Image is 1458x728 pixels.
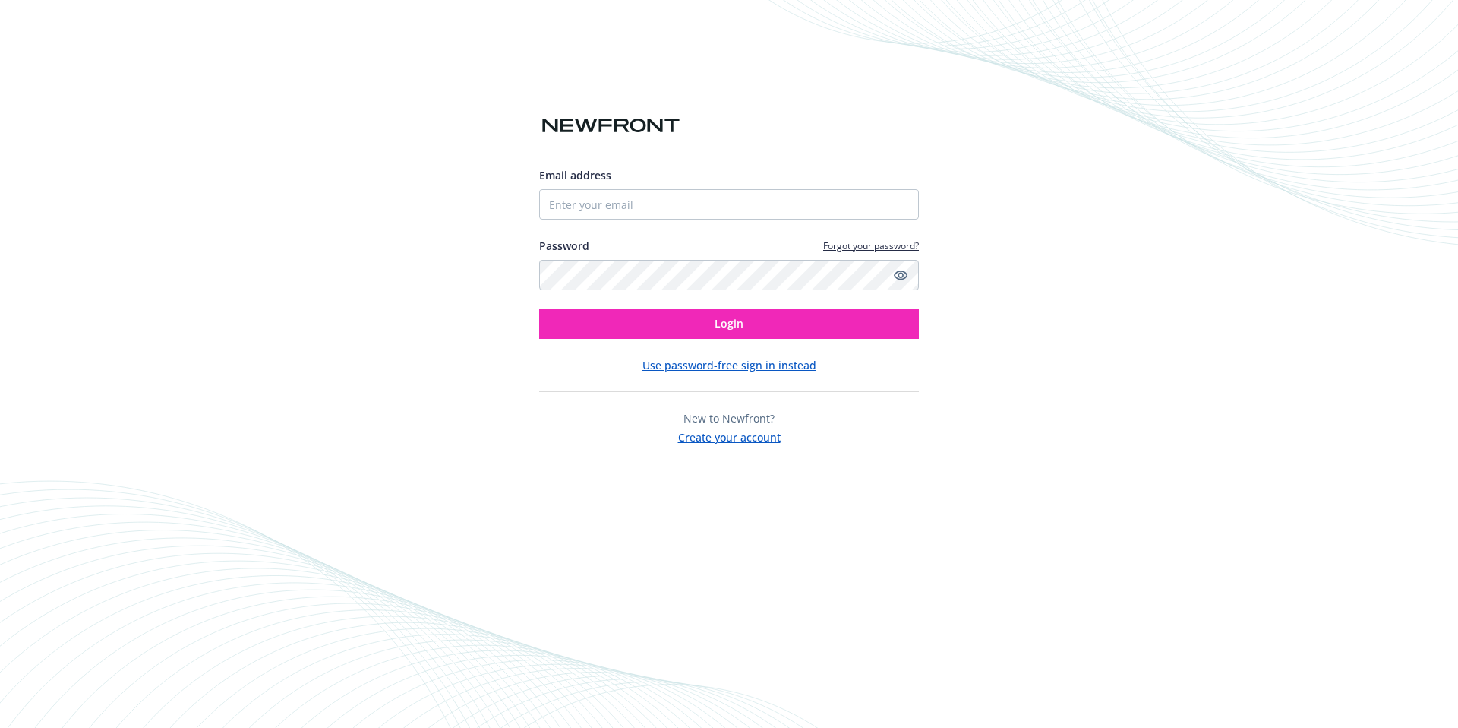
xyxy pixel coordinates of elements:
[539,238,589,254] label: Password
[892,266,910,284] a: Show password
[715,316,743,331] span: Login
[678,426,781,445] button: Create your account
[539,168,611,182] span: Email address
[683,411,775,426] span: New to Newfront?
[539,112,683,139] img: Newfront logo
[823,239,919,252] a: Forgot your password?
[642,357,816,373] button: Use password-free sign in instead
[539,309,919,339] button: Login
[539,260,919,290] input: Enter your password
[539,189,919,220] input: Enter your email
